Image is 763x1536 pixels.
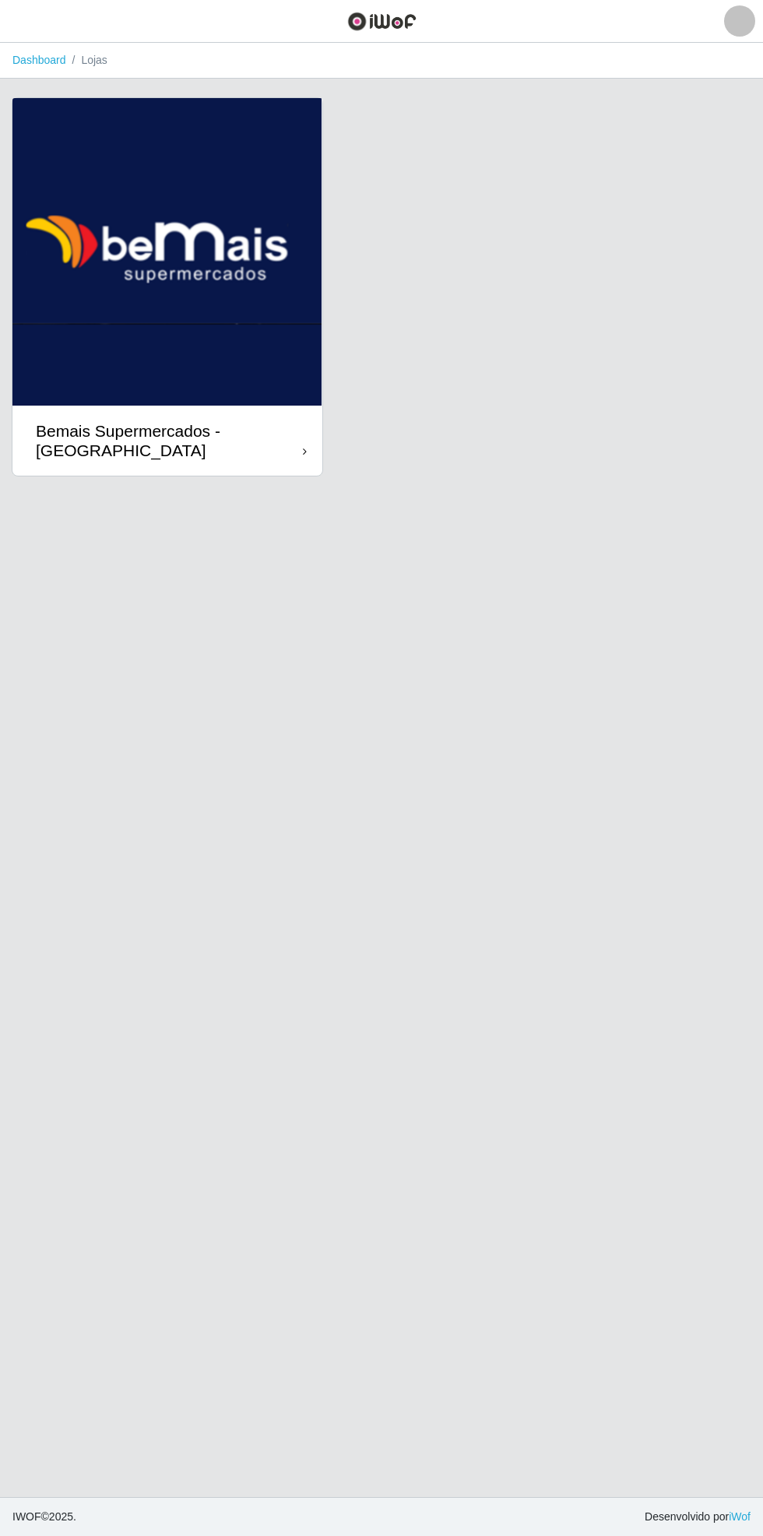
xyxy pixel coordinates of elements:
[36,421,303,460] div: Bemais Supermercados - [GEOGRAPHIC_DATA]
[12,54,66,66] a: Dashboard
[12,98,322,406] img: cardImg
[729,1510,751,1523] a: iWof
[12,98,322,476] a: Bemais Supermercados - [GEOGRAPHIC_DATA]
[347,12,417,31] img: CoreUI Logo
[66,52,107,69] li: Lojas
[12,1509,76,1525] span: © 2025 .
[645,1509,751,1525] span: Desenvolvido por
[12,1510,41,1523] span: IWOF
